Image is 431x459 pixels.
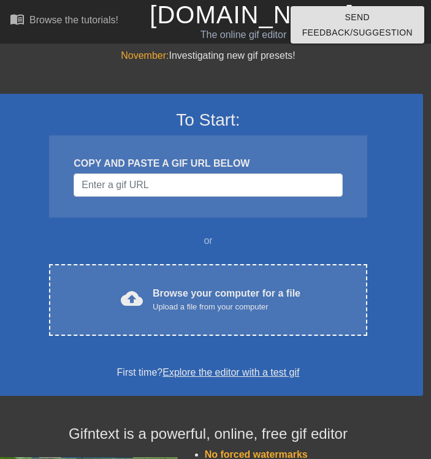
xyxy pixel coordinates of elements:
span: cloud_upload [121,287,143,309]
div: Browse the tutorials! [29,15,118,25]
a: Browse the tutorials! [10,12,118,31]
span: menu_book [10,12,25,26]
div: or [26,233,391,248]
button: Send Feedback/Suggestion [291,6,424,44]
h3: To Start: [10,110,407,131]
div: First time? [10,365,407,380]
div: Browse your computer for a file [153,286,300,313]
a: [DOMAIN_NAME] [150,1,354,28]
div: The online gif editor [150,28,337,42]
a: Explore the editor with a test gif [162,367,299,377]
input: Username [74,173,342,197]
div: COPY AND PASTE A GIF URL BELOW [74,156,342,171]
span: November: [121,50,169,61]
span: Send Feedback/Suggestion [300,10,414,40]
div: Upload a file from your computer [153,301,300,313]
